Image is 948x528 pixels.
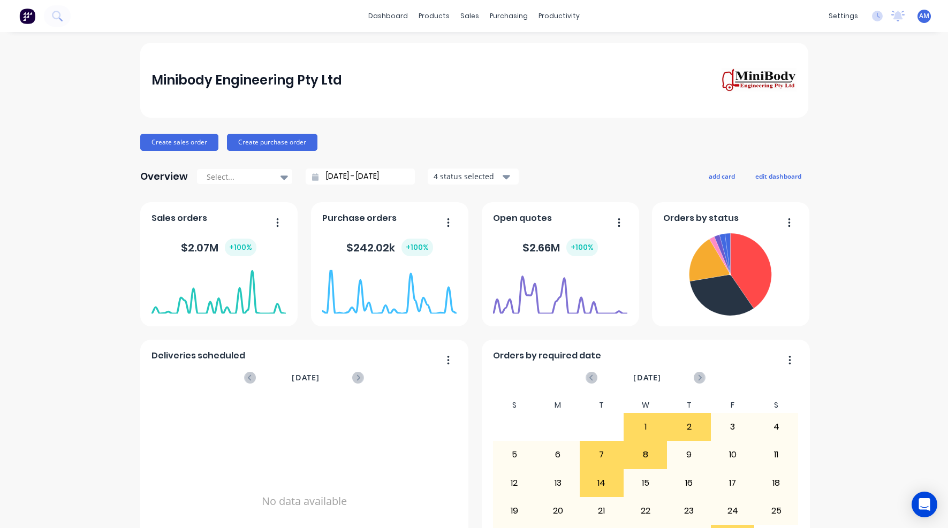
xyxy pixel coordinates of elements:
img: Factory [19,8,35,24]
span: Orders by status [663,212,739,225]
div: 11 [755,441,798,468]
button: add card [702,169,742,183]
div: S [754,397,798,413]
div: 1 [624,414,667,440]
div: purchasing [484,8,533,24]
div: Overview [140,166,188,187]
div: Open Intercom Messenger [912,492,937,517]
div: 13 [537,470,580,496]
div: productivity [533,8,585,24]
div: Minibody Engineering Pty Ltd [151,70,342,91]
div: + 100 % [225,239,256,256]
div: 24 [711,498,754,524]
div: M [536,397,580,413]
div: 23 [668,498,710,524]
div: T [580,397,624,413]
div: F [711,397,755,413]
div: + 100 % [401,239,433,256]
div: 14 [580,470,623,496]
div: sales [455,8,484,24]
span: AM [919,11,929,21]
span: Open quotes [493,212,552,225]
button: edit dashboard [748,169,808,183]
div: 16 [668,470,710,496]
div: 10 [711,441,754,468]
div: 5 [493,441,536,468]
button: Create purchase order [227,134,317,151]
span: [DATE] [292,372,320,384]
div: 21 [580,498,623,524]
div: 8 [624,441,667,468]
span: Purchase orders [322,212,397,225]
div: 18 [755,470,798,496]
div: 3 [711,414,754,440]
div: 19 [493,498,536,524]
div: $ 242.02k [346,239,433,256]
button: 4 status selected [428,169,519,185]
div: 22 [624,498,667,524]
div: 12 [493,470,536,496]
div: 4 [755,414,798,440]
div: settings [823,8,863,24]
div: W [624,397,668,413]
div: 17 [711,470,754,496]
button: Create sales order [140,134,218,151]
div: 9 [668,441,710,468]
div: 20 [537,498,580,524]
span: [DATE] [633,372,661,384]
div: $ 2.66M [522,239,598,256]
span: Sales orders [151,212,207,225]
div: + 100 % [566,239,598,256]
div: $ 2.07M [181,239,256,256]
a: dashboard [363,8,413,24]
img: Minibody Engineering Pty Ltd [722,68,797,93]
div: 6 [537,441,580,468]
div: S [492,397,536,413]
div: 7 [580,441,623,468]
div: T [667,397,711,413]
div: 4 status selected [434,171,501,182]
div: 25 [755,498,798,524]
div: products [413,8,455,24]
div: 15 [624,470,667,496]
span: Orders by required date [493,349,601,362]
div: 2 [668,414,710,440]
